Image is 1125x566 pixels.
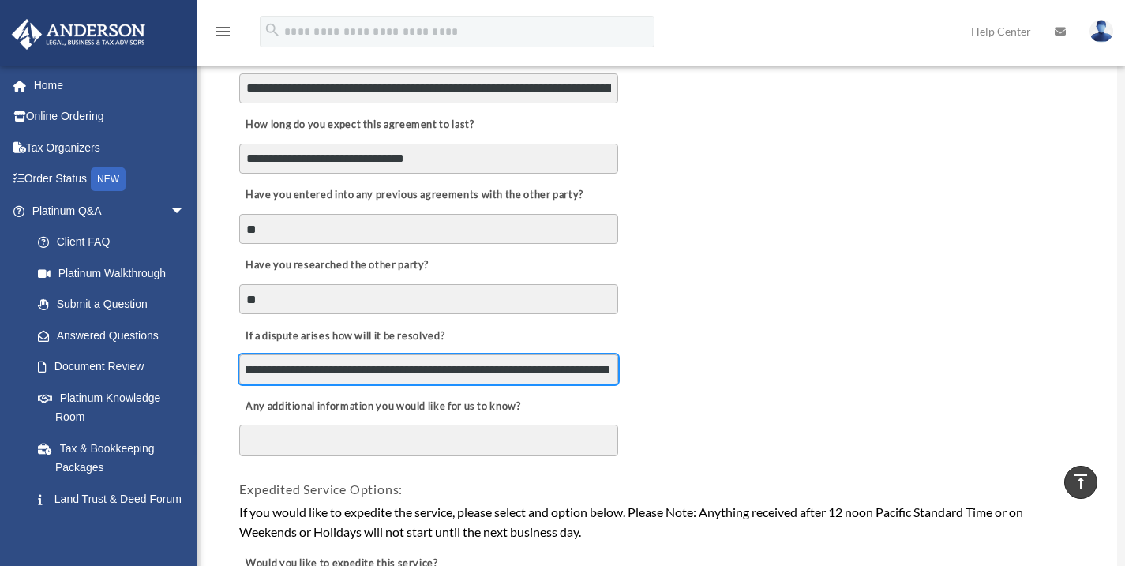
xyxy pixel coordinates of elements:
label: Have you researched the other party? [239,255,433,277]
i: vertical_align_top [1071,472,1090,491]
a: menu [213,28,232,41]
div: NEW [91,167,126,191]
a: Tax & Bookkeeping Packages [22,433,209,483]
a: Platinum Q&Aarrow_drop_down [11,195,209,227]
a: Platinum Knowledge Room [22,382,209,433]
a: Document Review [22,351,201,383]
img: User Pic [1089,20,1113,43]
i: search [264,21,281,39]
a: Home [11,69,209,101]
a: Submit a Question [22,289,209,320]
span: Expedited Service Options: [239,482,403,497]
a: Answered Questions [22,320,209,351]
a: Client FAQ [22,227,209,258]
a: Land Trust & Deed Forum [22,483,209,515]
label: How long do you expect this agreement to last? [239,114,478,137]
label: Any additional information you would like for us to know? [239,395,524,418]
img: Anderson Advisors Platinum Portal [7,19,150,50]
a: Tax Organizers [11,132,209,163]
div: If you would like to expedite the service, please select and option below. Please Note: Anything ... [239,502,1078,542]
label: Have you entered into any previous agreements with the other party? [239,185,587,207]
a: Order StatusNEW [11,163,209,196]
a: Online Ordering [11,101,209,133]
a: Platinum Walkthrough [22,257,209,289]
label: If a dispute arises how will it be resolved? [239,325,448,347]
span: arrow_drop_down [170,195,201,227]
a: vertical_align_top [1064,466,1097,499]
i: menu [213,22,232,41]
